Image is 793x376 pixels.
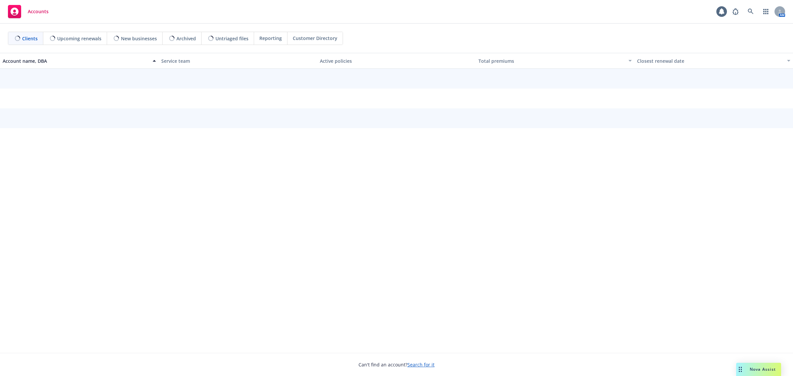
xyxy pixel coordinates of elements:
[293,35,337,42] span: Customer Directory
[744,5,757,18] a: Search
[5,2,51,21] a: Accounts
[176,35,196,42] span: Archived
[634,53,793,69] button: Closest renewal date
[159,53,317,69] button: Service team
[750,366,776,372] span: Nova Assist
[736,363,781,376] button: Nova Assist
[359,361,434,368] span: Can't find an account?
[28,9,49,14] span: Accounts
[57,35,101,42] span: Upcoming renewals
[215,35,248,42] span: Untriaged files
[161,57,315,64] div: Service team
[476,53,634,69] button: Total premiums
[22,35,38,42] span: Clients
[736,363,744,376] div: Drag to move
[320,57,473,64] div: Active policies
[317,53,476,69] button: Active policies
[407,361,434,368] a: Search for it
[759,5,773,18] a: Switch app
[3,57,149,64] div: Account name, DBA
[121,35,157,42] span: New businesses
[729,5,742,18] a: Report a Bug
[637,57,783,64] div: Closest renewal date
[478,57,624,64] div: Total premiums
[259,35,282,42] span: Reporting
